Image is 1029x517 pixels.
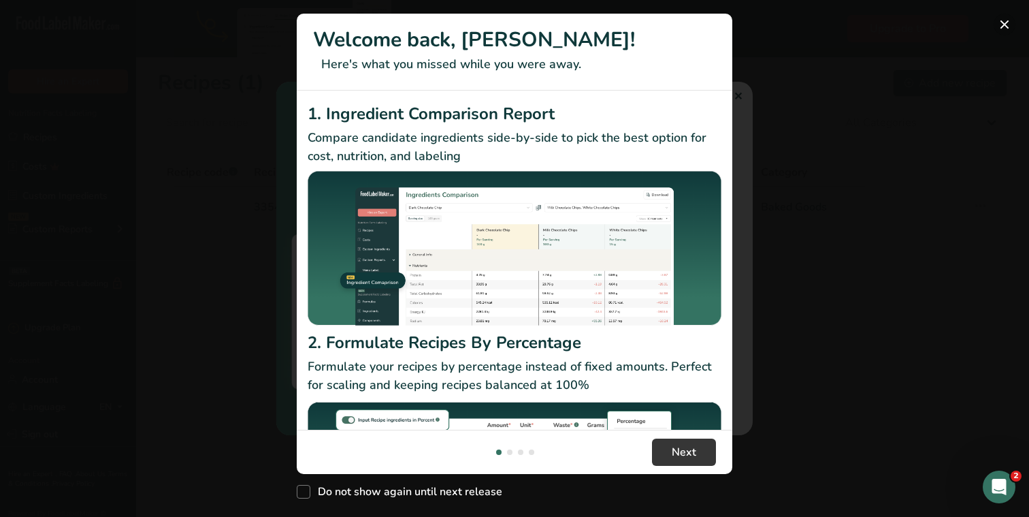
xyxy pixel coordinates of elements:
[310,485,502,499] span: Do not show again until next release
[308,171,721,326] img: Ingredient Comparison Report
[983,471,1015,503] iframe: Intercom live chat
[308,129,721,166] p: Compare candidate ingredients side-by-side to pick the best option for cost, nutrition, and labeling
[652,439,716,466] button: Next
[308,101,721,126] h2: 1. Ingredient Comparison Report
[308,358,721,394] p: Formulate your recipes by percentage instead of fixed amounts. Perfect for scaling and keeping re...
[672,444,696,460] span: Next
[313,55,716,74] p: Here's what you missed while you were away.
[313,25,716,55] h1: Welcome back, [PERSON_NAME]!
[1011,471,1022,482] span: 2
[308,330,721,355] h2: 2. Formulate Recipes By Percentage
